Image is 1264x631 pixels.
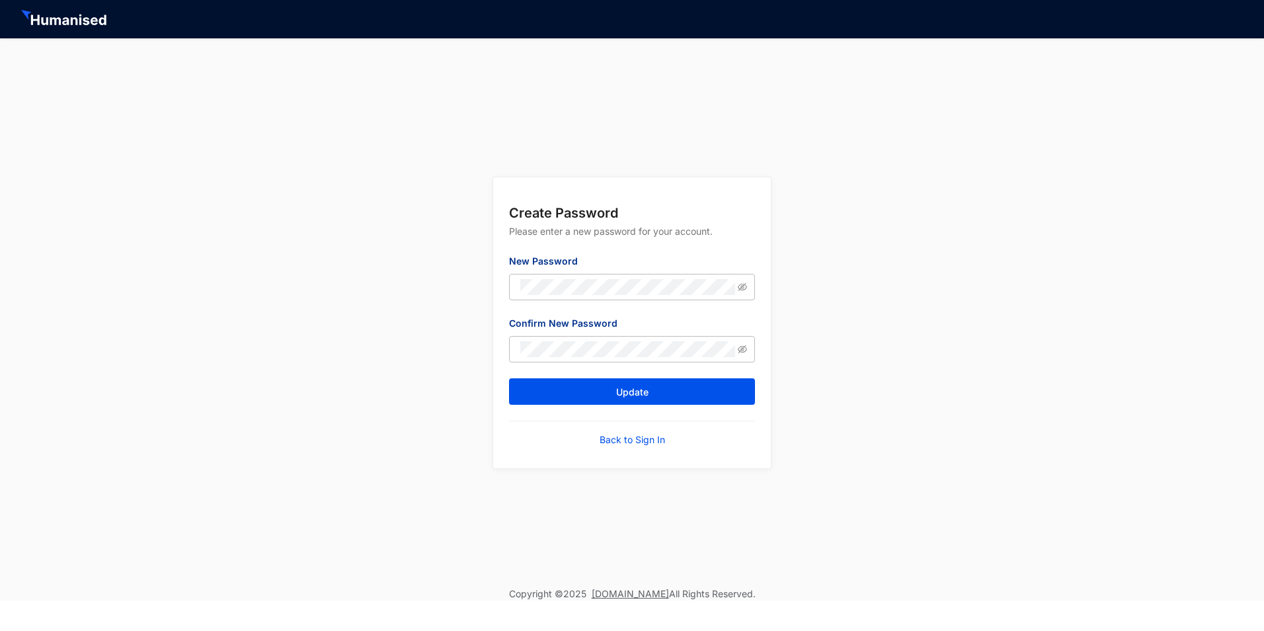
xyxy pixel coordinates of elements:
[520,341,735,357] input: Confirm New Password
[21,10,109,28] img: HeaderHumanisedNameIcon.51e74e20af0cdc04d39a069d6394d6d9.svg
[509,254,587,269] label: New Password
[509,587,756,601] p: Copyright © 2025 All Rights Reserved.
[520,279,735,295] input: New Password
[509,204,755,222] p: Create Password
[738,282,747,292] span: eye-invisible
[509,222,755,254] p: Please enter a new password for your account.
[616,386,649,399] span: Update
[600,433,665,446] a: Back to Sign In
[509,316,627,331] label: Confirm New Password
[738,345,747,354] span: eye-invisible
[592,588,669,599] a: [DOMAIN_NAME]
[509,378,755,405] button: Update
